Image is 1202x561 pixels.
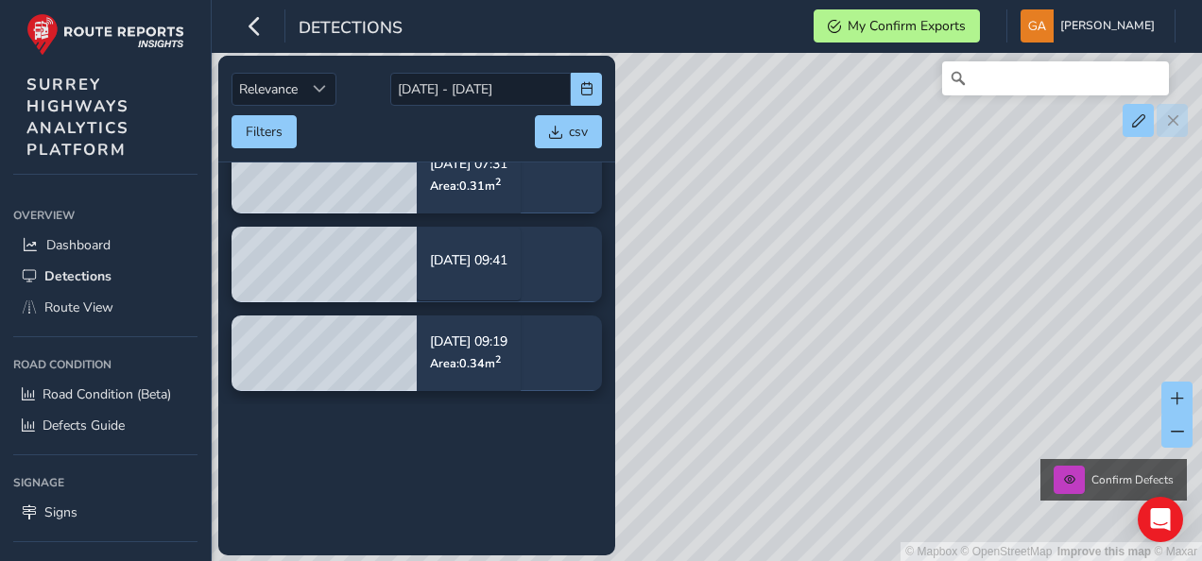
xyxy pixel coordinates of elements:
button: [PERSON_NAME] [1021,9,1161,42]
a: Defects Guide [13,410,197,441]
p: [DATE] 07:31 [430,158,507,171]
p: [DATE] 09:19 [430,335,507,348]
button: Filters [232,115,297,148]
span: csv [569,123,588,141]
span: Detections [44,267,112,285]
a: Signs [13,497,197,528]
sup: 2 [495,352,501,366]
span: Route View [44,298,113,316]
a: Road Condition (Beta) [13,379,197,410]
a: Dashboard [13,229,197,261]
span: Signs [44,503,77,521]
span: SURREY HIGHWAYS ANALYTICS PLATFORM [26,74,129,161]
img: diamond-layout [1021,9,1054,42]
span: My Confirm Exports [848,17,966,35]
span: Confirm Defects [1091,472,1174,487]
span: Road Condition (Beta) [43,385,171,403]
div: Road Condition [13,350,197,379]
button: csv [535,115,602,148]
span: Defects Guide [43,416,125,434]
div: Sort by Date [304,74,335,105]
span: Relevance [232,74,304,105]
a: Detections [13,261,197,292]
div: Signage [13,468,197,497]
div: Overview [13,201,197,229]
div: Open Intercom Messenger [1138,497,1183,542]
span: Dashboard [46,236,111,254]
a: Route View [13,292,197,323]
img: rr logo [26,13,184,56]
span: Area: 0.31 m [430,178,501,194]
span: Area: 0.34 m [430,355,501,371]
span: [PERSON_NAME] [1060,9,1155,42]
span: Detections [299,16,403,42]
button: My Confirm Exports [814,9,980,42]
sup: 2 [495,175,501,189]
input: Search [942,61,1169,95]
p: [DATE] 09:41 [430,254,507,267]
